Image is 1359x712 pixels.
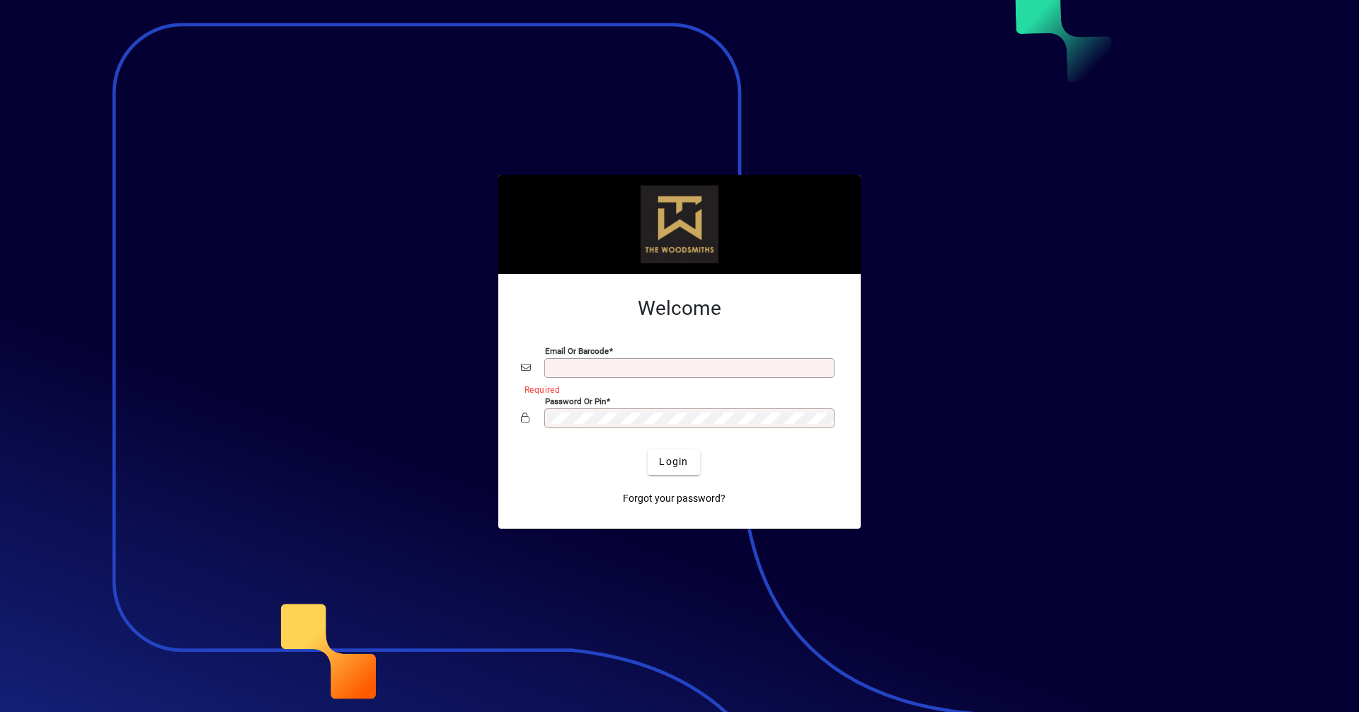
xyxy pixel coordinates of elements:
[659,454,688,469] span: Login
[524,381,827,396] mat-error: Required
[545,345,609,355] mat-label: Email or Barcode
[648,449,699,475] button: Login
[617,486,731,512] a: Forgot your password?
[545,396,606,406] mat-label: Password or Pin
[623,491,726,506] span: Forgot your password?
[521,297,838,321] h2: Welcome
